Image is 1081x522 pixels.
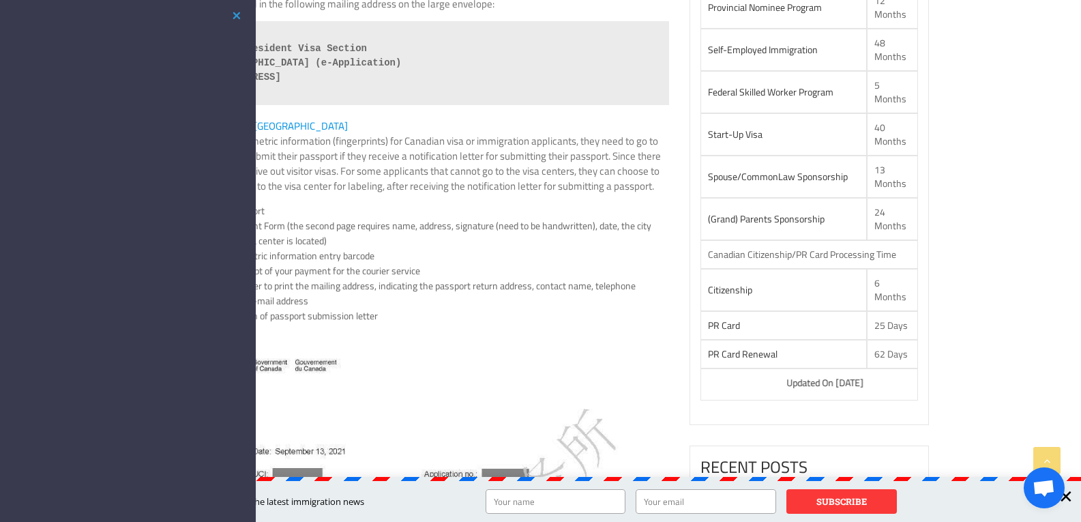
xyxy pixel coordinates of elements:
td: 40 Months [867,113,919,156]
a: Citizenship [708,281,752,299]
a: Updated on [DATE] [741,374,818,392]
td: 5 Months [867,71,919,113]
a: Go to Top [1033,447,1061,474]
h2: Recent Posts [700,456,919,485]
li: Payment receipt of your payment for the courier service [196,263,669,278]
strong: Temporary Resident Visa Section CPC-[GEOGRAPHIC_DATA] (e-Application) [STREET_ADDRESS] [190,43,402,83]
p: After collecting biometric information (fingerprints) for Canadian visa or immigration applicants... [169,134,669,194]
td: 25 Days [867,311,919,340]
span: Subscribe us for the latest immigration news [184,495,364,508]
div: Canadian Citizenship/PR Card processing time [708,248,911,261]
td: 6 Months [867,269,919,311]
a: PR Card [708,317,740,334]
span: Submitting Outside [GEOGRAPHIC_DATA] [169,116,348,136]
a: Federal Skilled Worker Program [708,83,833,101]
a: (Grand) Parents Sponsorship [708,210,825,228]
a: Start-up Visa [708,126,762,143]
td: 62 Days [867,340,919,368]
a: Open chat [1024,467,1065,508]
a: PR Card Renewal [708,345,778,363]
td: 13 Months [867,156,919,198]
strong: SUBSCRIBE [816,495,867,508]
input: Your name [486,489,626,514]
td: 48 Months [867,29,919,71]
a: Spouse/CommonLaw Sponsorship [708,168,848,186]
li: Original passport [196,203,669,218]
td: 24 Months [867,198,919,240]
li: Service Consent Form (the second page requires name, address, signature (need to be handwritten),... [196,218,669,248]
input: Your email [636,489,776,514]
a: Self-employed Immigration [708,41,818,59]
li: Printed version of passport submission letter [196,308,669,323]
li: Copy of Biometric information entry barcode [196,248,669,263]
li: Use an A4 paper to print the mailing address, indicating the passport return address, contact nam... [196,278,669,308]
